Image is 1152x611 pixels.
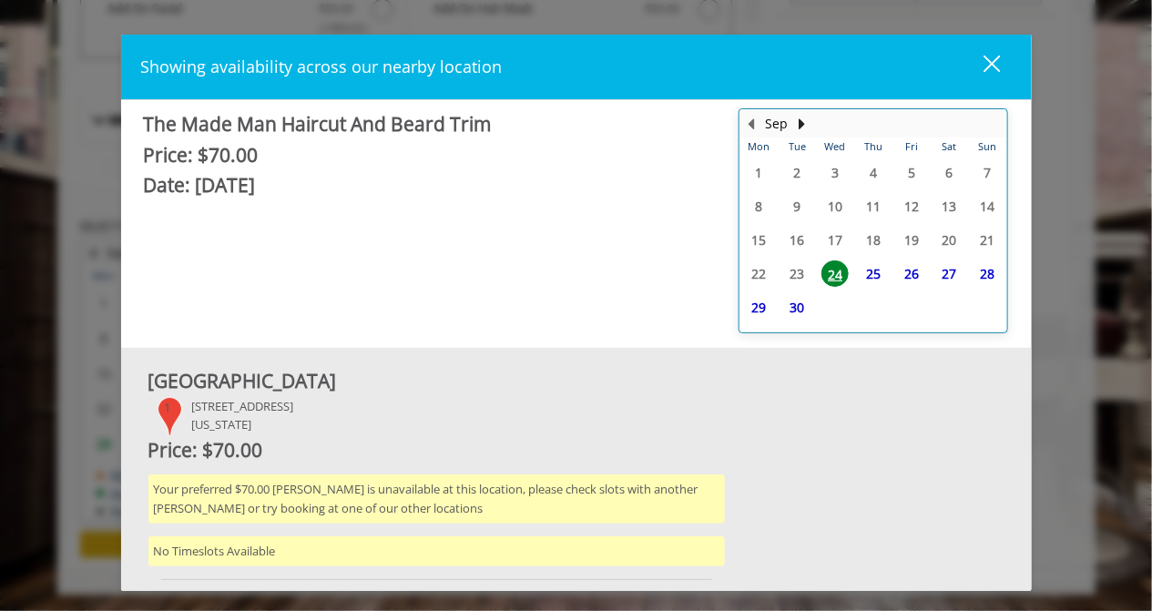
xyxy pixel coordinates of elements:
div: [GEOGRAPHIC_DATA] [148,366,725,397]
span: 25 [860,260,887,287]
th: Wed [816,137,854,156]
span: 28 [974,260,1002,287]
th: Sat [931,137,969,156]
th: Mon [740,137,779,156]
span: 26 [898,260,925,287]
td: Select day30 [779,290,817,324]
span: 24 [821,260,849,287]
div: close dialog [963,54,999,81]
td: Select day27 [931,257,969,290]
th: Tue [779,137,817,156]
button: Next Month [795,114,810,134]
th: Thu [854,137,892,156]
div: Date: [DATE] [144,170,711,201]
div: The Made Man Haircut And Beard Trim [144,109,711,140]
td: Select day29 [740,290,779,324]
div: [STREET_ADDRESS] [US_STATE] [192,397,294,435]
td: Select day25 [854,257,892,290]
div: Your preferred $70.00 [PERSON_NAME] is unavailable at this location, please check slots with anot... [148,474,725,524]
th: Fri [892,137,931,156]
button: close dialog [950,48,1012,86]
div: Price: $70.00 [144,140,711,171]
span: Showing availability across our nearby location [141,56,503,77]
span: 30 [784,294,811,321]
th: Sun [969,137,1007,156]
td: Select day28 [969,257,1007,290]
span: 29 [746,294,773,321]
div: Price: $70.00 [148,435,725,466]
button: Sep [765,114,788,134]
button: Previous Month [744,114,759,134]
div: 1 [158,397,183,435]
td: Select day24 [816,257,854,290]
span: 27 [936,260,963,287]
div: No Timeslots Available [148,536,725,566]
td: Select day26 [892,257,931,290]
